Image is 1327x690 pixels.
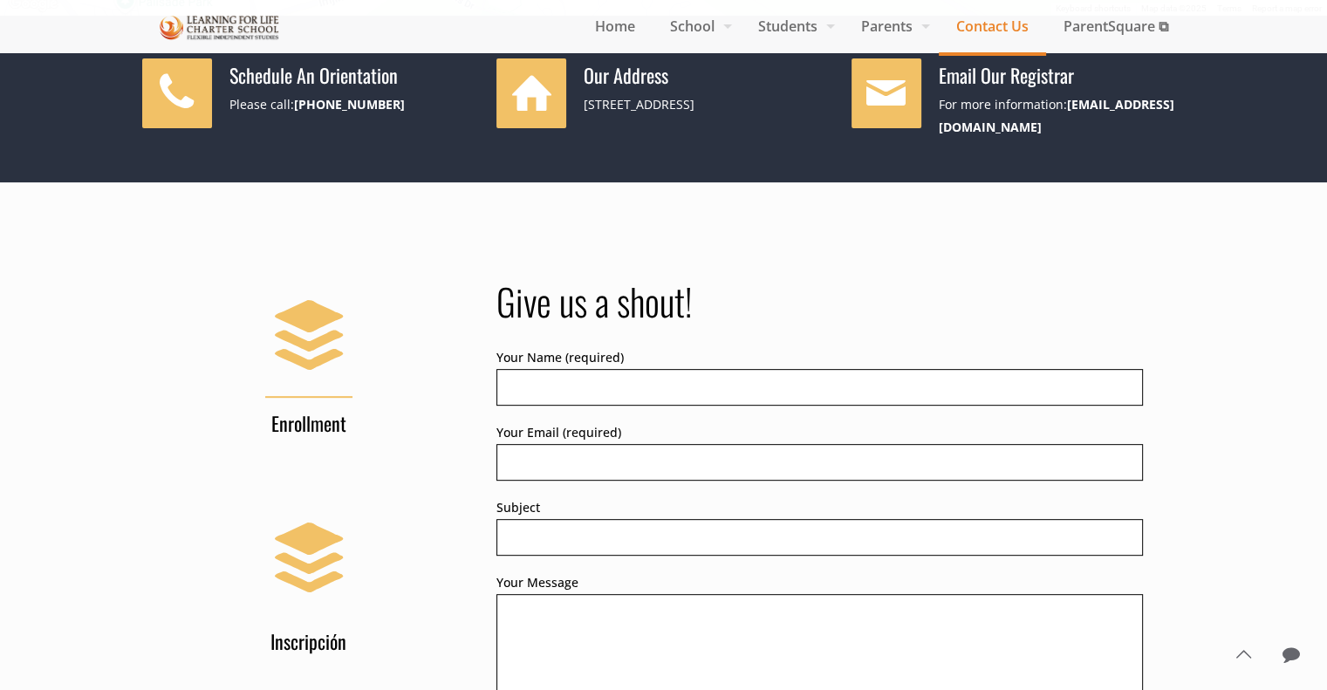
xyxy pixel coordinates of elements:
[578,13,653,39] span: Home
[844,13,939,39] span: Parents
[1046,13,1186,39] span: ParentSquare ⧉
[142,627,476,653] h4: Inscripción
[160,12,280,43] img: Contact Us
[142,409,476,435] h4: Enrollment
[294,96,405,113] a: [PHONE_NUMBER]
[229,63,476,87] h4: Schedule An Orientation
[142,505,476,653] a: Inscripción
[229,93,476,116] div: Please call:
[142,287,476,435] a: Enrollment
[1225,636,1262,673] a: Back to top icon
[496,278,1143,324] h2: Give us a shout!
[496,421,1143,483] label: Your Email (required)
[496,519,1143,556] input: Subject
[939,13,1046,39] span: Contact Us
[496,496,1143,558] label: Subject
[653,13,741,39] span: School
[741,13,844,39] span: Students
[496,346,1143,408] label: Your Name (required)
[496,369,1143,406] input: Your Name (required)
[496,444,1143,481] input: Your Email (required)
[584,93,831,116] div: [STREET_ADDRESS]
[939,93,1186,139] div: For more information:
[584,63,831,87] h4: Our Address
[939,63,1186,87] h4: Email Our Registrar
